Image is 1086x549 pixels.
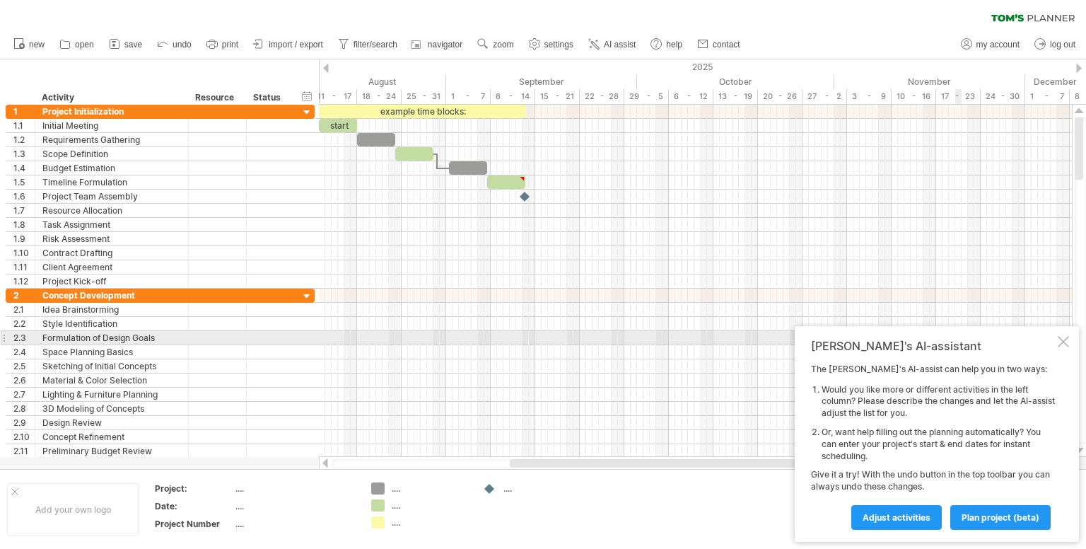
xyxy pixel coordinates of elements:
div: Date: [155,500,233,512]
div: 1.11 [13,260,35,274]
li: Would you like more or different activities in the left column? Please describe the changes and l... [822,384,1055,420]
a: plan project (beta) [950,505,1051,530]
a: undo [153,35,196,54]
span: new [29,40,45,50]
a: AI assist [585,35,640,54]
a: filter/search [334,35,402,54]
div: Risk Assessment [42,232,181,245]
div: 2.1 [13,303,35,316]
div: start [319,119,357,132]
div: 2.7 [13,388,35,401]
div: 1.3 [13,147,35,161]
div: Client Agreement [42,260,181,274]
a: help [647,35,687,54]
div: August 2025 [249,74,446,89]
div: Timeline Formulation [42,175,181,189]
div: 18 - 24 [357,89,402,104]
span: filter/search [354,40,397,50]
div: Resource Allocation [42,204,181,217]
div: 25 - 31 [402,89,446,104]
div: 20 - 26 [758,89,802,104]
span: undo [173,40,192,50]
div: 2.10 [13,430,35,444]
div: Initial Meeting [42,119,181,132]
div: Project Team Assembly [42,190,181,203]
span: contact [713,40,740,50]
div: 1 [13,105,35,118]
div: Task Assignment [42,218,181,231]
div: Requirements Gathering [42,133,181,146]
div: 10 - 16 [892,89,936,104]
div: Scope Definition [42,147,181,161]
div: Space Planning Basics [42,345,181,359]
div: .... [392,499,469,512]
a: import / export [250,35,327,54]
div: Idea Brainstorming [42,303,181,316]
div: 15 - 21 [535,89,580,104]
div: 1.1 [13,119,35,132]
span: settings [544,40,573,50]
div: 6 - 12 [669,89,713,104]
span: log out [1050,40,1075,50]
a: navigator [409,35,467,54]
span: my account [976,40,1020,50]
div: October 2025 [637,74,834,89]
div: 2.2 [13,317,35,330]
div: .... [392,482,469,495]
div: Resource [195,91,238,105]
a: save [105,35,146,54]
a: Adjust activities [851,505,942,530]
div: Design Review [42,416,181,429]
div: 1.6 [13,190,35,203]
div: Add your own logo [7,483,139,536]
a: print [203,35,243,54]
div: Formulation of Design Goals [42,331,181,345]
div: November 2025 [834,74,1025,89]
div: 1.8 [13,218,35,231]
div: Concept Development [42,289,181,302]
div: Lighting & Furniture Planning [42,388,181,401]
div: Status [253,91,284,105]
div: 2.6 [13,374,35,387]
a: new [10,35,49,54]
div: Activity [42,91,180,105]
div: Project Number [155,518,233,530]
div: 1.4 [13,161,35,175]
div: Preliminary Budget Review [42,444,181,458]
div: 17 - 23 [936,89,981,104]
div: Project: [155,482,233,495]
div: 2.11 [13,444,35,458]
div: 1.10 [13,246,35,260]
div: 13 - 19 [713,89,758,104]
div: 2.9 [13,416,35,429]
div: 11 - 17 [313,89,357,104]
div: The [PERSON_NAME]'s AI-assist can help you in two ways: Give it a try! With the undo button in th... [811,364,1055,529]
div: 3 - 9 [847,89,892,104]
div: 1.5 [13,175,35,189]
div: Style Identification [42,317,181,330]
div: 1 - 7 [446,89,491,104]
div: Material & Color Selection [42,374,181,387]
span: print [222,40,238,50]
span: import / export [269,40,323,50]
div: .... [235,500,354,512]
div: Concept Refinement [42,430,181,444]
div: Project Initialization [42,105,181,118]
a: contact [694,35,745,54]
div: 1.7 [13,204,35,217]
div: Contract Drafting [42,246,181,260]
div: 2.5 [13,359,35,373]
div: 27 - 2 [802,89,847,104]
div: 1 - 7 [1025,89,1070,104]
div: 29 - 5 [624,89,669,104]
a: open [56,35,98,54]
a: log out [1031,35,1080,54]
span: save [124,40,142,50]
a: my account [957,35,1024,54]
span: help [666,40,682,50]
div: .... [235,482,354,495]
div: 1.9 [13,232,35,245]
span: zoom [493,40,513,50]
span: navigator [428,40,462,50]
div: 22 - 28 [580,89,624,104]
